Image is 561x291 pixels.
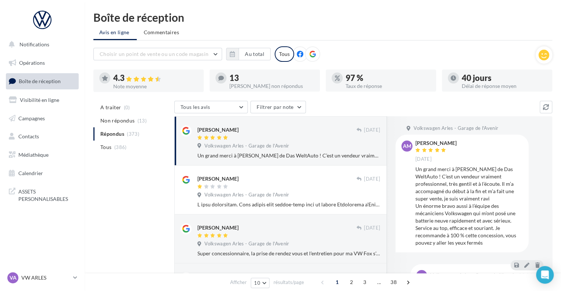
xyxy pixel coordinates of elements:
[197,250,380,257] div: Super concessionnaire, la prise de rendez vous et l'entretien pour ma VW Fox s'est parfaitement d...
[4,73,80,89] a: Boîte de réception
[4,184,80,205] a: ASSETS PERSONNALISABLES
[373,276,385,288] span: ...
[18,115,45,121] span: Campagnes
[113,84,198,89] div: Note moyenne
[430,273,516,278] div: Volkswagen Arles - Garage de l'Avenir
[93,48,222,60] button: Choisir un point de vente ou un code magasin
[144,29,179,36] span: Commentaires
[239,48,271,60] button: Au total
[114,144,127,150] span: (386)
[462,84,546,89] div: Délai de réponse moyen
[197,126,239,134] div: [PERSON_NAME]
[4,129,80,144] a: Contacts
[346,74,430,82] div: 97 %
[250,101,306,113] button: Filtrer par note
[254,280,260,286] span: 10
[275,46,294,62] div: Tous
[204,192,289,198] span: Volkswagen Arles - Garage de l'Avenir
[418,272,425,279] span: VA
[174,101,248,113] button: Tous les avis
[197,201,380,208] div: L ipsu dolorsitam. Cons adipis elit seddoe-temp inci ut labore Etdolorema a'Enima mini veniamq no...
[100,117,135,124] span: Non répondus
[4,147,80,163] a: Médiathèque
[226,48,271,60] button: Au total
[364,176,380,182] span: [DATE]
[364,127,380,134] span: [DATE]
[124,104,130,110] span: (0)
[364,225,380,231] span: [DATE]
[100,104,121,111] span: A traiter
[387,276,400,288] span: 38
[346,276,357,288] span: 2
[4,55,80,71] a: Opérations
[19,78,61,84] span: Boîte de réception
[415,156,432,163] span: [DATE]
[462,74,546,82] div: 40 jours
[18,133,39,139] span: Contacts
[100,143,111,151] span: Tous
[414,125,498,132] span: Volkswagen Arles - Garage de l'Avenir
[4,166,80,181] a: Calendrier
[113,74,198,82] div: 4.3
[403,142,411,150] span: AM
[536,266,554,284] div: Open Intercom Messenger
[18,170,43,176] span: Calendrier
[359,276,371,288] span: 3
[230,279,247,286] span: Afficher
[197,175,239,182] div: [PERSON_NAME]
[6,271,79,285] a: VA VW ARLES
[4,111,80,126] a: Campagnes
[19,41,49,47] span: Notifications
[331,276,343,288] span: 1
[181,104,210,110] span: Tous les avis
[93,12,552,23] div: Boîte de réception
[229,74,314,82] div: 13
[229,84,314,89] div: [PERSON_NAME] non répondus
[4,92,80,108] a: Visibilité en ligne
[204,241,289,247] span: Volkswagen Arles - Garage de l'Avenir
[274,279,304,286] span: résultats/page
[197,224,239,231] div: [PERSON_NAME]
[19,60,45,66] span: Opérations
[204,143,289,149] span: Volkswagen Arles - Garage de l'Avenir
[197,152,380,159] div: Un grand merci à [PERSON_NAME] de Das WeltAuto ! C’est un vendeur vraiment professionnel, très ge...
[137,118,147,124] span: (13)
[197,273,239,280] div: [PERSON_NAME]
[251,278,269,288] button: 10
[21,274,70,281] p: VW ARLES
[346,84,430,89] div: Taux de réponse
[4,37,77,52] button: Notifications
[18,152,49,158] span: Médiathèque
[100,51,208,57] span: Choisir un point de vente ou un code magasin
[10,274,17,281] span: VA
[20,97,59,103] span: Visibilité en ligne
[415,141,457,146] div: [PERSON_NAME]
[415,166,523,246] div: Un grand merci à [PERSON_NAME] de Das WeltAuto ! C’est un vendeur vraiment professionnel, très ge...
[18,187,76,202] span: ASSETS PERSONNALISABLES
